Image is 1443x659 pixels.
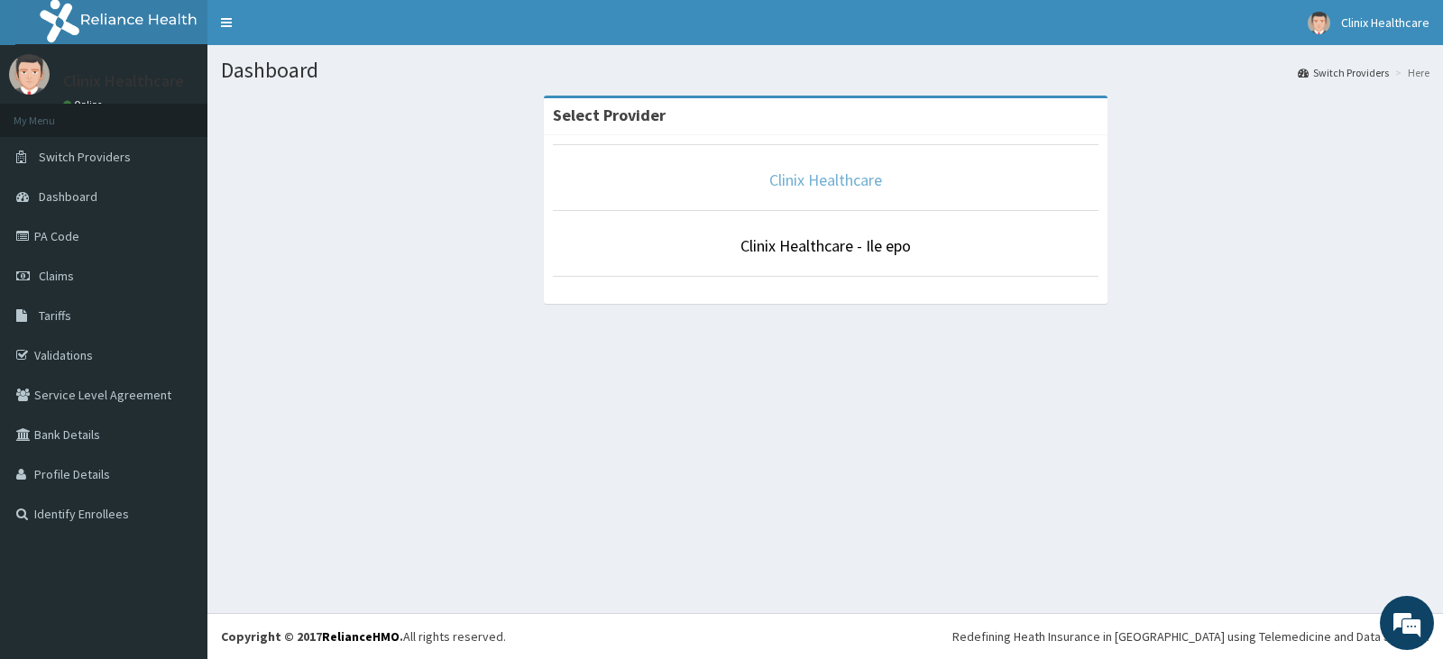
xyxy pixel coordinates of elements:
[9,54,50,95] img: User Image
[39,268,74,284] span: Claims
[63,98,106,111] a: Online
[39,307,71,324] span: Tariffs
[952,627,1429,645] div: Redefining Heath Insurance in [GEOGRAPHIC_DATA] using Telemedicine and Data Science!
[39,188,97,205] span: Dashboard
[221,59,1429,82] h1: Dashboard
[221,628,403,645] strong: Copyright © 2017 .
[1298,65,1389,80] a: Switch Providers
[740,235,911,256] a: Clinix Healthcare - Ile epo
[63,73,184,89] p: Clinix Healthcare
[769,169,882,190] a: Clinix Healthcare
[1341,14,1429,31] span: Clinix Healthcare
[1308,12,1330,34] img: User Image
[39,149,131,165] span: Switch Providers
[553,105,666,125] strong: Select Provider
[322,628,400,645] a: RelianceHMO
[207,613,1443,659] footer: All rights reserved.
[1391,65,1429,80] li: Here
